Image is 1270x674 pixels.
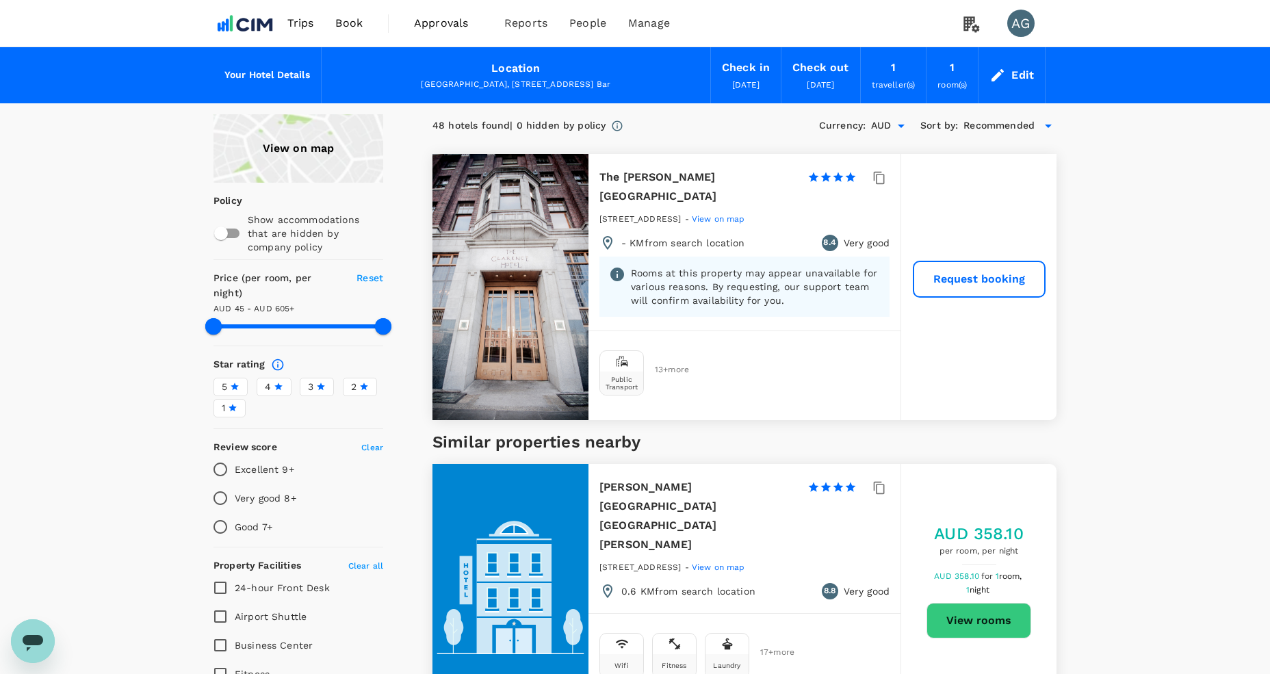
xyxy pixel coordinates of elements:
[213,304,295,313] span: AUD 45 - AUD 605+
[934,571,982,581] span: AUD 358.10
[432,118,606,133] div: 48 hotels found | 0 hidden by policy
[844,236,890,250] p: Very good
[950,58,955,77] div: 1
[265,380,271,394] span: 4
[491,59,540,78] div: Location
[248,213,382,254] p: Show accommodations that are hidden by company policy
[599,562,681,572] span: [STREET_ADDRESS]
[414,15,482,31] span: Approvals
[963,118,1035,133] span: Recommended
[357,272,383,283] span: Reset
[892,116,911,135] button: Open
[213,357,265,372] h6: Star rating
[361,443,383,452] span: Clear
[599,478,796,554] h6: [PERSON_NAME][GEOGRAPHIC_DATA] [GEOGRAPHIC_DATA][PERSON_NAME]
[872,80,916,90] span: traveller(s)
[351,380,357,394] span: 2
[685,562,692,572] span: -
[1007,10,1035,37] div: AG
[213,271,341,301] h6: Price (per room, per night)
[970,585,989,595] span: night
[937,80,967,90] span: room(s)
[692,213,745,224] a: View on map
[213,8,276,38] img: CIM ENVIRONMENTAL PTY LTD
[631,266,880,307] p: Rooms at this property may appear unavailable for various reasons. By requesting, our support tea...
[504,15,547,31] span: Reports
[824,584,835,598] span: 8.8
[599,168,796,206] h6: The [PERSON_NAME][GEOGRAPHIC_DATA]
[213,558,301,573] h6: Property Facilities
[807,80,834,90] span: [DATE]
[348,561,383,571] span: Clear all
[235,463,294,476] p: Excellent 9+
[599,214,681,224] span: [STREET_ADDRESS]
[792,58,848,77] div: Check out
[966,585,992,595] span: 1
[760,648,781,657] span: 17 + more
[603,376,640,391] div: Public Transport
[614,662,629,669] div: Wifi
[11,619,55,663] iframe: Button to launch messaging window
[222,401,225,415] span: 1
[213,114,383,183] a: View on map
[287,15,314,31] span: Trips
[999,571,1022,581] span: room,
[713,662,740,669] div: Laundry
[823,236,835,250] span: 8.4
[819,118,866,133] h6: Currency :
[621,584,755,598] p: 0.6 KM from search location
[235,491,296,505] p: Very good 8+
[692,214,745,224] span: View on map
[213,440,277,455] h6: Review score
[432,431,1057,453] h5: Similar properties nearby
[844,584,890,598] p: Very good
[335,15,363,31] span: Book
[913,261,1046,298] button: Request booking
[692,561,745,572] a: View on map
[213,194,222,207] p: Policy
[308,380,313,394] span: 3
[235,640,313,651] span: Business Center
[926,603,1031,638] button: View rooms
[996,571,1024,581] span: 1
[692,562,745,572] span: View on map
[934,545,1024,558] span: per room, per night
[891,58,896,77] div: 1
[224,68,310,83] h6: Your Hotel Details
[628,15,670,31] span: Manage
[732,80,760,90] span: [DATE]
[685,214,692,224] span: -
[271,358,285,372] svg: Star ratings are awarded to properties to represent the quality of services, facilities, and amen...
[569,15,606,31] span: People
[235,611,307,622] span: Airport Shuttle
[621,236,745,250] p: - KM from search location
[662,662,686,669] div: Fitness
[235,520,272,534] p: Good 7+
[1011,66,1034,85] div: Edit
[333,78,699,92] div: [GEOGRAPHIC_DATA], [STREET_ADDRESS] Bar
[655,365,675,374] span: 13 + more
[235,582,330,593] span: 24-hour Front Desk
[981,571,995,581] span: for
[920,118,958,133] h6: Sort by :
[222,380,227,394] span: 5
[722,58,770,77] div: Check in
[934,523,1024,545] h5: AUD 358.10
